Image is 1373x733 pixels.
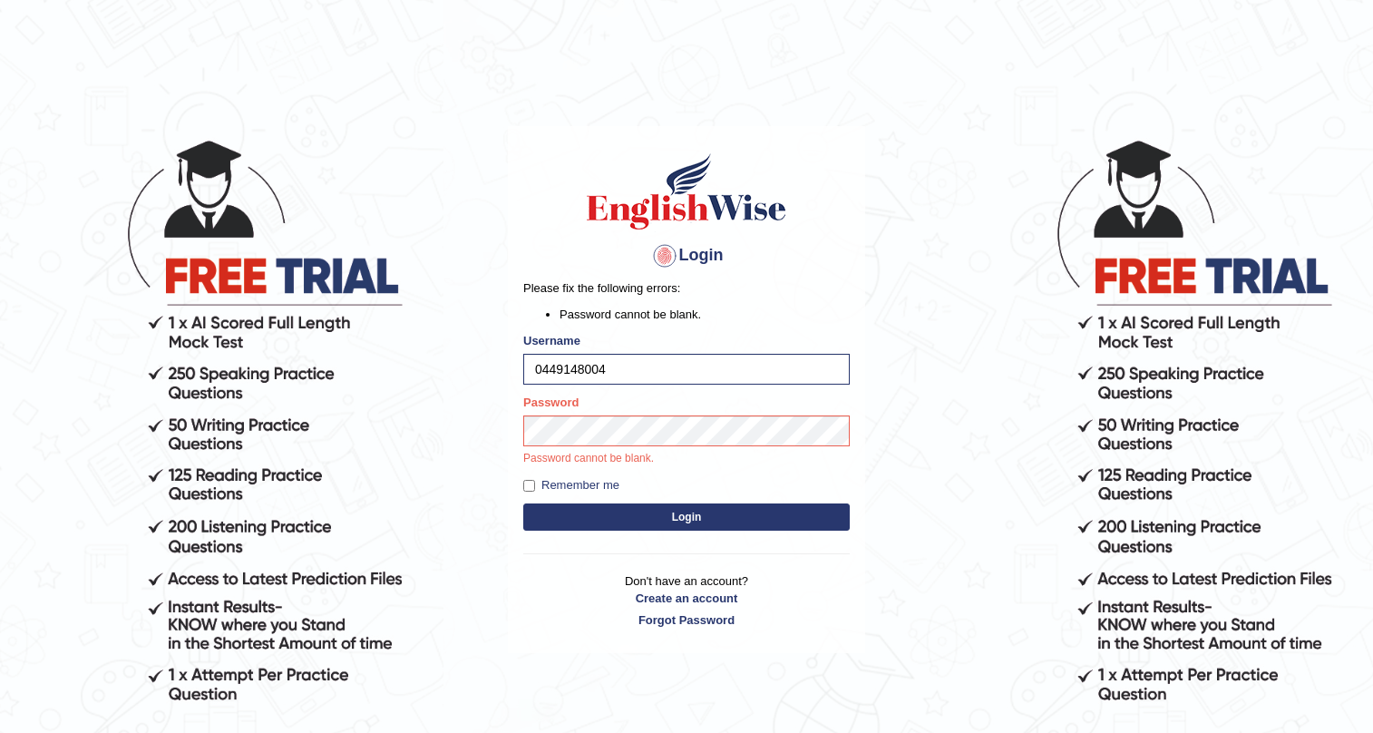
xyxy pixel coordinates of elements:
a: Forgot Password [523,611,850,629]
label: Remember me [523,476,619,494]
img: Logo of English Wise sign in for intelligent practice with AI [583,151,790,232]
p: Please fix the following errors: [523,279,850,297]
h4: Login [523,241,850,270]
p: Don't have an account? [523,572,850,629]
input: Remember me [523,480,535,492]
a: Create an account [523,590,850,607]
label: Username [523,332,580,349]
p: Password cannot be blank. [523,451,850,467]
button: Login [523,503,850,531]
label: Password [523,394,579,411]
li: Password cannot be blank. [560,306,850,323]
